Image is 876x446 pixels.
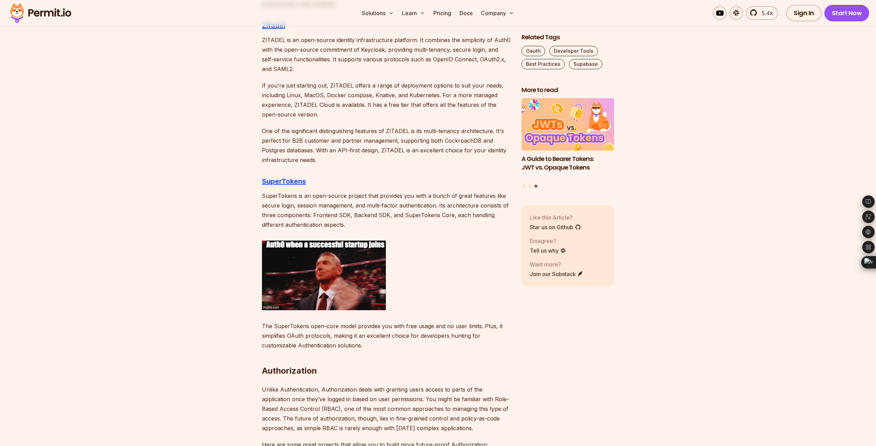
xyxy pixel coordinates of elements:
a: Supabase [569,59,602,69]
strong: Authorization [262,366,317,376]
p: SuperTokens is an open-source project that provides you with a bunch of great features like secur... [262,191,510,230]
p: Like this Article? [530,213,581,222]
img: Permit logo [7,1,74,25]
a: SuperTokens [262,177,306,185]
h2: Related Tags [521,33,614,42]
a: Star us on Github [530,223,581,231]
p: If you're just starting out, ZITADEL offers a range of deployment options to suit your needs, inc... [262,81,510,119]
button: Solutions [359,6,397,20]
a: Start Now [824,5,869,21]
a: Oauth [521,46,545,56]
p: The SuperTokens open-core model provides you with free usage and no user limits. Plus, it simplif... [262,321,510,350]
div: Posts [521,99,614,189]
button: Go to slide 3 [535,185,538,188]
img: 88f4w9.gif [262,241,386,310]
a: Sign In [786,5,822,21]
p: One of the significant distinguishing features of ZITADEL is its multi-tenancy architecture. It's... [262,126,510,165]
a: Developer Tools [549,46,598,56]
p: Want more? [530,260,583,268]
button: Company [478,6,517,20]
h2: More to read [521,86,614,94]
p: Disagree? [530,237,566,245]
a: Docs [457,6,475,20]
a: Pricing [431,6,454,20]
img: A Guide to Bearer Tokens: JWT vs. Opaque Tokens [521,99,614,151]
a: Join our Substack [530,270,583,278]
a: A Guide to Bearer Tokens: JWT vs. Opaque TokensA Guide to Bearer Tokens: JWT vs. Opaque Tokens [521,99,614,181]
p: Unlike Authentication, Authorization deals with granting users access to parts of the application... [262,385,510,433]
a: 5.4k [746,6,778,20]
a: Zitadel [262,21,285,30]
span: 5.4k [758,9,773,17]
button: Go to slide 2 [529,185,531,187]
p: ZITADEL is an open-source identity infrastructure platform. It combines the simplicity of Auth0 w... [262,35,510,74]
li: 3 of 3 [521,99,614,181]
button: Go to slide 1 [523,185,525,187]
a: Tell us why [530,246,566,255]
button: Learn [399,6,428,20]
a: Best Practices [521,59,565,69]
h3: A Guide to Bearer Tokens: JWT vs. Opaque Tokens [521,155,614,172]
